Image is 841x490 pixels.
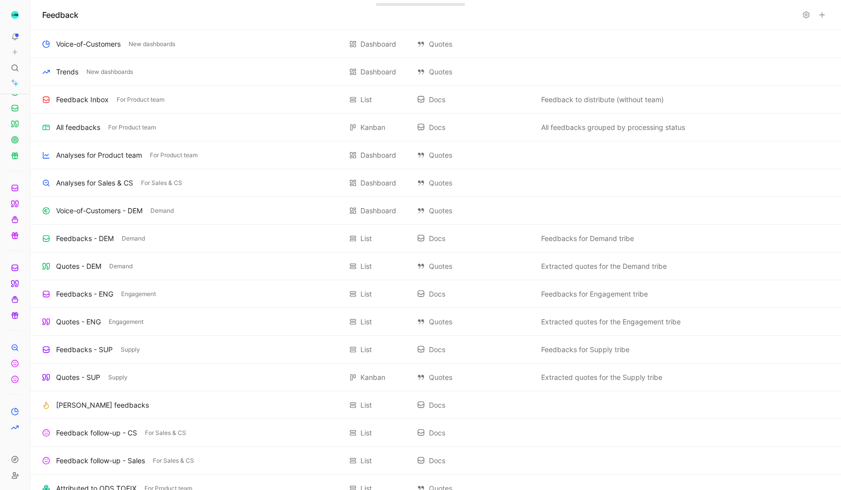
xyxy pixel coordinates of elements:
[30,364,841,391] div: Quotes - SUPSupplyKanban QuotesExtracted quotes for the Supply tribeView actions
[417,122,531,133] div: Docs
[108,372,128,382] span: Supply
[30,308,841,336] div: Quotes - ENGEngagementList QuotesExtracted quotes for the Engagement tribeView actions
[541,371,662,383] span: Extracted quotes for the Supply tribe
[360,427,372,439] div: List
[539,260,669,272] button: Extracted quotes for the Demand tribe
[107,262,135,271] button: Demand
[10,10,20,20] img: Opendatasoft
[360,66,396,78] div: Dashboard
[417,427,531,439] div: Docs
[30,169,841,197] div: Analyses for Sales & CSFor Sales & CSDashboard QuotesView actions
[56,316,101,328] div: Quotes - ENG
[360,38,396,50] div: Dashboard
[539,122,687,133] button: All feedbacks grouped by processing status
[541,288,648,300] span: Feedbacks for Engagement tribe
[539,233,636,245] button: Feedbacks for Demand tribe
[417,399,531,411] div: Docs
[86,67,133,77] span: New dashboards
[360,288,372,300] div: List
[417,94,531,106] div: Docs
[539,94,666,106] button: Feedback to distribute (without team)
[417,205,531,217] div: Quotes
[84,67,135,76] button: New dashboards
[541,344,630,356] span: Feedbacks for Supply tribe
[539,288,650,300] button: Feedbacks for Engagement tribe
[150,206,174,216] span: Demand
[30,114,841,141] div: All feedbacksFor Product teamKanban DocsAll feedbacks grouped by processing statusView actions
[145,428,186,438] span: For Sales & CS
[141,178,182,188] span: For Sales & CS
[119,290,158,299] button: Engagement
[360,399,372,411] div: List
[153,456,194,466] span: For Sales & CS
[417,288,531,300] div: Docs
[30,86,841,114] div: Feedback InboxFor Product teamList DocsFeedback to distribute (without team)View actions
[120,234,147,243] button: Demand
[360,455,372,467] div: List
[30,252,841,280] div: Quotes - DEMDemandList QuotesExtracted quotes for the Demand tribeView actions
[148,206,176,215] button: Demand
[539,344,631,356] button: Feedbacks for Supply tribe
[56,344,113,356] div: Feedbacks - SUP
[56,122,100,133] div: All feedbacks
[541,233,634,245] span: Feedbacks for Demand tribe
[129,39,175,49] span: New dashboards
[541,94,664,106] span: Feedback to distribute (without team)
[417,66,531,78] div: Quotes
[56,149,142,161] div: Analyses for Product team
[360,177,396,189] div: Dashboard
[360,233,372,245] div: List
[42,9,78,21] h1: Feedback
[106,123,158,132] button: For Product team
[109,261,133,271] span: Demand
[360,344,372,356] div: List
[150,150,198,160] span: For Product team
[56,455,145,467] div: Feedback follow-up - Sales
[30,225,841,252] div: Feedbacks - DEMDemandList DocsFeedbacks for Demand tribeView actions
[109,317,143,327] span: Engagement
[417,371,531,383] div: Quotes
[417,455,531,467] div: Docs
[56,399,149,411] div: [PERSON_NAME] feedbacks
[139,179,184,187] button: For Sales & CS
[417,177,531,189] div: Quotes
[56,260,101,272] div: Quotes - DEM
[56,177,133,189] div: Analyses for Sales & CS
[56,288,113,300] div: Feedbacks - ENG
[30,197,841,225] div: Voice-of-Customers - DEMDemandDashboard QuotesView actions
[148,151,200,160] button: For Product team
[151,456,196,465] button: For Sales & CS
[360,316,372,328] div: List
[539,316,683,328] button: Extracted quotes for the Engagement tribe
[107,317,145,326] button: Engagement
[30,391,841,419] div: [PERSON_NAME] feedbacksList DocsView actions
[115,95,166,104] button: For Product team
[360,205,396,217] div: Dashboard
[417,344,531,356] div: Docs
[8,8,22,22] button: Opendatasoft
[360,149,396,161] div: Dashboard
[30,280,841,308] div: Feedbacks - ENGEngagementList DocsFeedbacks for Engagement tribeView actions
[541,260,667,272] span: Extracted quotes for the Demand tribe
[143,429,188,437] button: For Sales & CS
[30,30,841,58] div: Voice-of-CustomersNew dashboardsDashboard QuotesView actions
[56,205,142,217] div: Voice-of-Customers - DEM
[360,94,372,106] div: List
[30,141,841,169] div: Analyses for Product teamFor Product teamDashboard QuotesView actions
[417,260,531,272] div: Quotes
[30,447,841,475] div: Feedback follow-up - SalesFor Sales & CSList DocsView actions
[56,38,121,50] div: Voice-of-Customers
[56,427,137,439] div: Feedback follow-up - CS
[56,233,114,245] div: Feedbacks - DEM
[360,371,385,383] div: Kanban
[30,336,841,364] div: Feedbacks - SUPSupplyList DocsFeedbacks for Supply tribeView actions
[121,289,156,299] span: Engagement
[30,58,841,86] div: TrendsNew dashboardsDashboard QuotesView actions
[417,149,531,161] div: Quotes
[56,94,109,106] div: Feedback Inbox
[121,345,140,355] span: Supply
[56,66,78,78] div: Trends
[30,419,841,447] div: Feedback follow-up - CSFor Sales & CSList DocsView actions
[541,316,681,328] span: Extracted quotes for the Engagement tribe
[56,371,100,383] div: Quotes - SUP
